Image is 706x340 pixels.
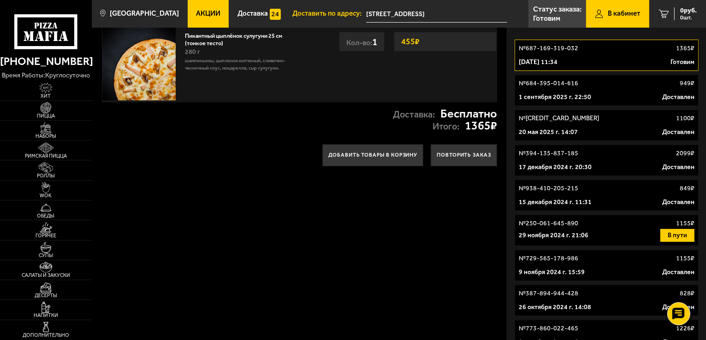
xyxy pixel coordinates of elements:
a: №394-135-837-1852099₽17 декабря 2024 г. 20:30Доставлен [515,145,699,176]
strong: Бесплатно [440,108,497,120]
img: 15daf4d41897b9f0e9f617042186c801.svg [270,9,281,20]
p: 949 ₽ [680,79,694,88]
div: Кол-во: [339,32,385,52]
a: №687-169-319-0321365₽[DATE] 11:34Готовим [515,40,699,71]
p: [DATE] 11:34 [519,58,558,67]
span: В кабинет [608,10,640,17]
button: Повторить заказ [431,144,497,166]
p: 17 декабря 2024 г. 20:30 [519,163,592,172]
p: 1365 ₽ [676,44,694,53]
span: Доставить по адресу: [292,10,366,17]
p: Готовим [670,58,694,67]
p: № [CREDIT_CARD_NUMBER] [519,114,599,123]
p: 26 октября 2024 г. 14:08 [519,303,591,312]
span: 0 руб. [680,7,697,14]
p: № 684-395-014-616 [519,79,578,88]
input: Ваш адрес доставки [366,6,507,23]
p: Доставлен [662,198,694,207]
p: Доставлен [662,268,694,277]
span: [GEOGRAPHIC_DATA] [110,10,179,17]
p: Статус заказа: [533,6,581,13]
p: Доставлен [662,93,694,102]
span: 0 шт. [680,15,697,20]
p: № 729-565-178-986 [519,254,578,263]
p: 1 сентября 2025 г. 22:50 [519,93,591,102]
button: Добавить товары в корзину [322,144,423,166]
p: Доставлен [662,303,694,312]
p: 29 ноября 2024 г. 21:06 [519,231,588,240]
p: № 250-061-645-890 [519,219,578,228]
a: №387-894-944-428828₽26 октября 2024 г. 14:08Доставлен [515,285,699,316]
p: 1155 ₽ [676,254,694,263]
span: Акции [196,10,220,17]
p: Итого: [433,122,459,131]
p: 20 мая 2025 г. 14:07 [519,128,578,137]
a: №938-410-205-215849₽15 декабря 2024 г. 11:31Доставлен [515,180,699,211]
a: №[CREDIT_CARD_NUMBER]1100₽20 мая 2025 г. 14:07Доставлен [515,110,699,141]
a: №250-061-645-8901155₽29 ноября 2024 г. 21:06В пути [515,215,699,246]
p: 9 ноября 2024 г. 15:59 [519,268,585,277]
p: 849 ₽ [680,184,694,193]
p: шампиньоны, цыпленок копченый, сливочно-чесночный соус, моцарелла, сыр сулугуни. [185,57,295,72]
span: Гражданский проспект, 109к1, подъезд 6 [366,6,507,23]
strong: 455 ₽ [399,33,422,50]
p: № 773-860-022-465 [519,324,578,333]
p: № 387-894-944-428 [519,289,578,298]
p: № 938-410-205-215 [519,184,578,193]
p: Доставка: [393,110,435,119]
p: 1226 ₽ [676,324,694,333]
span: 1 [372,36,377,47]
p: 1100 ₽ [676,114,694,123]
p: 1155 ₽ [676,219,694,228]
p: № 394-135-837-185 [519,149,578,158]
strong: 1365 ₽ [465,120,497,132]
a: №684-395-014-616949₽1 сентября 2025 г. 22:50Доставлен [515,75,699,106]
p: Доставлен [662,128,694,137]
p: 2099 ₽ [676,149,694,158]
p: 828 ₽ [680,289,694,298]
span: 280 г [185,48,200,56]
p: Готовим [533,15,560,22]
a: №729-565-178-9861155₽9 ноября 2024 г. 15:59Доставлен [515,250,699,281]
p: Доставлен [662,163,694,172]
button: В пути [660,229,694,242]
p: № 687-169-319-032 [519,44,578,53]
a: Пикантный цыплёнок сулугуни 25 см (тонкое тесто) [185,30,282,47]
span: Доставка [237,10,268,17]
p: 15 декабря 2024 г. 11:31 [519,198,592,207]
